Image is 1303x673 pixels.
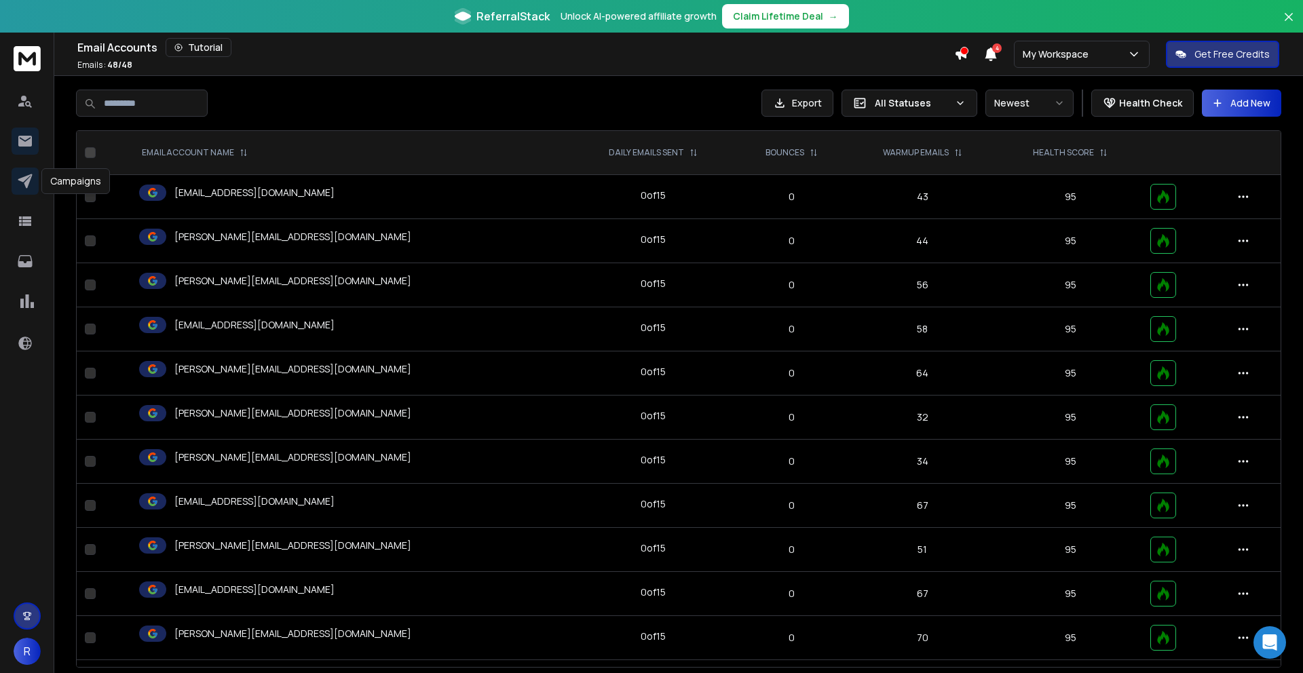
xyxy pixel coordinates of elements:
td: 95 [998,175,1142,219]
button: Get Free Credits [1166,41,1279,68]
p: [PERSON_NAME][EMAIL_ADDRESS][DOMAIN_NAME] [174,230,411,244]
p: [PERSON_NAME][EMAIL_ADDRESS][DOMAIN_NAME] [174,627,411,640]
p: [EMAIL_ADDRESS][DOMAIN_NAME] [174,186,335,199]
p: [PERSON_NAME][EMAIL_ADDRESS][DOMAIN_NAME] [174,450,411,464]
p: BOUNCES [766,147,804,158]
p: My Workspace [1023,47,1094,61]
td: 95 [998,616,1142,660]
div: 0 of 15 [641,277,666,290]
p: [PERSON_NAME][EMAIL_ADDRESS][DOMAIN_NAME] [174,539,411,552]
td: 95 [998,440,1142,484]
td: 95 [998,351,1142,396]
div: 0 of 15 [641,233,666,246]
td: 95 [998,572,1142,616]
button: Close banner [1280,8,1298,41]
td: 64 [847,351,998,396]
p: 0 [744,631,839,645]
div: Email Accounts [77,38,954,57]
div: 0 of 15 [641,630,666,643]
button: R [14,638,41,665]
p: 0 [744,543,839,556]
p: 0 [744,410,839,424]
p: 0 [744,587,839,600]
span: 4 [992,43,1002,53]
p: [PERSON_NAME][EMAIL_ADDRESS][DOMAIN_NAME] [174,362,411,376]
p: 0 [744,366,839,380]
button: Export [761,90,833,117]
div: 0 of 15 [641,189,666,202]
div: 0 of 15 [641,365,666,379]
p: HEALTH SCORE [1033,147,1094,158]
td: 58 [847,307,998,351]
p: DAILY EMAILS SENT [609,147,684,158]
td: 95 [998,307,1142,351]
p: 0 [744,322,839,336]
p: 0 [744,234,839,248]
p: [PERSON_NAME][EMAIL_ADDRESS][DOMAIN_NAME] [174,274,411,288]
p: 0 [744,499,839,512]
p: Unlock AI-powered affiliate growth [561,9,717,23]
div: 0 of 15 [641,453,666,467]
td: 95 [998,396,1142,440]
button: Claim Lifetime Deal→ [722,4,849,28]
p: Get Free Credits [1194,47,1270,61]
button: Add New [1202,90,1281,117]
p: Emails : [77,60,132,71]
button: Health Check [1091,90,1194,117]
p: All Statuses [875,96,949,110]
td: 95 [998,484,1142,528]
td: 70 [847,616,998,660]
td: 95 [998,263,1142,307]
td: 67 [847,484,998,528]
p: 0 [744,455,839,468]
td: 51 [847,528,998,572]
div: 0 of 15 [641,541,666,555]
p: [EMAIL_ADDRESS][DOMAIN_NAME] [174,318,335,332]
p: [EMAIL_ADDRESS][DOMAIN_NAME] [174,583,335,596]
div: 0 of 15 [641,497,666,511]
div: Open Intercom Messenger [1253,626,1286,659]
div: 0 of 15 [641,409,666,423]
p: [EMAIL_ADDRESS][DOMAIN_NAME] [174,495,335,508]
td: 34 [847,440,998,484]
td: 44 [847,219,998,263]
button: Tutorial [166,38,231,57]
td: 43 [847,175,998,219]
button: Newest [985,90,1074,117]
div: 0 of 15 [641,321,666,334]
span: ReferralStack [476,8,550,24]
div: 0 of 15 [641,585,666,599]
div: Campaigns [41,168,110,194]
td: 95 [998,528,1142,572]
td: 32 [847,396,998,440]
div: EMAIL ACCOUNT NAME [142,147,248,158]
p: WARMUP EMAILS [883,147,949,158]
p: [PERSON_NAME][EMAIL_ADDRESS][DOMAIN_NAME] [174,406,411,420]
span: → [829,9,838,23]
p: 0 [744,278,839,292]
td: 67 [847,572,998,616]
p: 0 [744,190,839,204]
td: 56 [847,263,998,307]
td: 95 [998,219,1142,263]
p: Health Check [1119,96,1182,110]
span: 48 / 48 [107,59,132,71]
